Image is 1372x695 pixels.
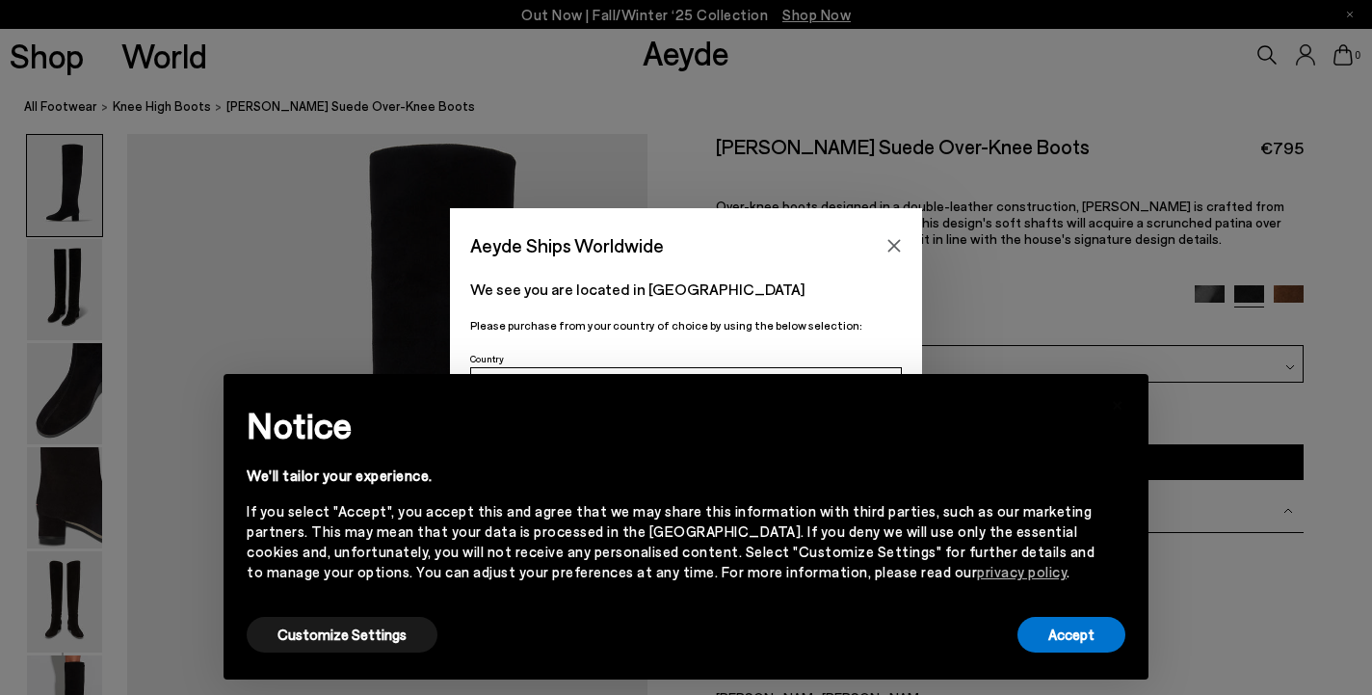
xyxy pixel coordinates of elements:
span: Aeyde Ships Worldwide [470,228,664,262]
button: Customize Settings [247,617,437,653]
div: If you select "Accept", you accept this and agree that we may share this information with third p... [247,501,1095,582]
div: We'll tailor your experience. [247,466,1095,486]
button: Close [880,231,909,260]
span: × [1111,388,1124,416]
h2: Notice [247,400,1095,450]
a: privacy policy [977,563,1067,580]
p: Please purchase from your country of choice by using the below selection: [470,316,902,334]
button: Close this notice [1095,380,1141,426]
span: Country [470,353,504,364]
button: Accept [1017,617,1125,653]
p: We see you are located in [GEOGRAPHIC_DATA] [470,278,902,301]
